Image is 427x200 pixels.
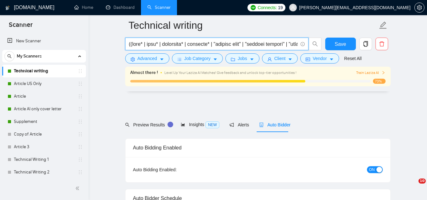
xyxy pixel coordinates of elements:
div: Auto Bidding Enabled: [133,166,216,173]
span: search [125,123,130,127]
span: Job Category [184,55,210,62]
a: Technical Writing 2 [14,166,74,179]
button: barsJob Categorycaret-down [172,53,223,64]
span: user [267,57,272,62]
button: setting [414,3,424,13]
button: search [309,38,321,50]
a: searchScanner [147,5,171,10]
span: search [309,41,321,47]
span: 73% [373,79,386,84]
div: Tooltip anchor [168,122,173,127]
input: Scanner name... [129,17,378,33]
span: area-chart [181,122,185,127]
div: Auto Bidding Enabled [133,139,383,157]
button: idcardVendorcaret-down [300,53,339,64]
input: Search Freelance Jobs... [129,40,298,48]
button: delete [375,38,388,50]
button: Save [325,38,356,50]
span: notification [229,123,234,127]
button: copy [359,38,372,50]
span: holder [78,94,83,99]
span: Jobs [238,55,247,62]
span: delete [376,41,388,47]
span: caret-down [213,57,217,62]
span: Insights [181,122,219,127]
button: Train Laziza AI [356,70,385,76]
a: homeHome [74,5,93,10]
span: Advanced [137,55,157,62]
a: Reset All [344,55,362,62]
span: holder [78,144,83,149]
button: search [4,51,15,61]
a: Article 3 [14,141,74,153]
span: holder [78,106,83,112]
span: holder [78,119,83,124]
li: New Scanner [2,35,86,47]
a: Article [14,90,74,103]
span: Save [335,40,346,48]
span: folder [231,57,235,62]
button: folderJobscaret-down [225,53,259,64]
a: Technical Writing 1 [14,153,74,166]
span: info-circle [301,42,305,46]
span: caret-down [329,57,334,62]
a: Copy of Article [14,128,74,141]
span: caret-down [250,57,254,62]
span: setting [131,57,135,62]
a: Article US Only [14,77,74,90]
span: double-left [75,185,82,191]
span: Connects: [258,4,277,11]
span: 10 [418,179,426,184]
button: userClientcaret-down [262,53,298,64]
span: user [291,5,295,10]
span: Client [274,55,286,62]
span: holder [78,157,83,162]
button: settingAdvancedcaret-down [125,53,169,64]
a: dashboardDashboard [106,5,135,10]
span: bars [177,57,182,62]
span: holder [78,81,83,86]
span: Almost there ! [130,69,158,76]
iframe: Intercom live chat [406,179,421,194]
a: New Scanner [7,35,81,47]
img: upwork-logo.png [251,5,256,10]
span: caret-down [160,57,164,62]
span: Alerts [229,122,249,127]
span: My Scanners [17,50,42,63]
span: holder [78,170,83,175]
a: Supplement [14,115,74,128]
a: Technical writing [14,65,74,77]
a: setting [414,5,424,10]
span: search [5,54,14,58]
span: right [381,71,385,75]
span: Preview Results [125,122,171,127]
span: ON [369,166,375,173]
span: Auto Bidder [259,122,290,127]
span: Scanner [4,20,38,33]
span: edit [379,21,387,29]
span: caret-down [288,57,292,62]
span: copy [360,41,372,47]
span: 19 [278,4,283,11]
li: My Scanners [2,50,86,191]
span: holder [78,132,83,137]
span: robot [259,123,264,127]
span: idcard [306,57,310,62]
a: Article AI only cover letter [14,103,74,115]
span: Level Up Your Laziza AI Matches! Give feedback and unlock top-tier opportunities ! [164,70,296,75]
img: logo [5,3,10,13]
span: Vendor [313,55,326,62]
span: NEW [205,121,219,128]
span: holder [78,69,83,74]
